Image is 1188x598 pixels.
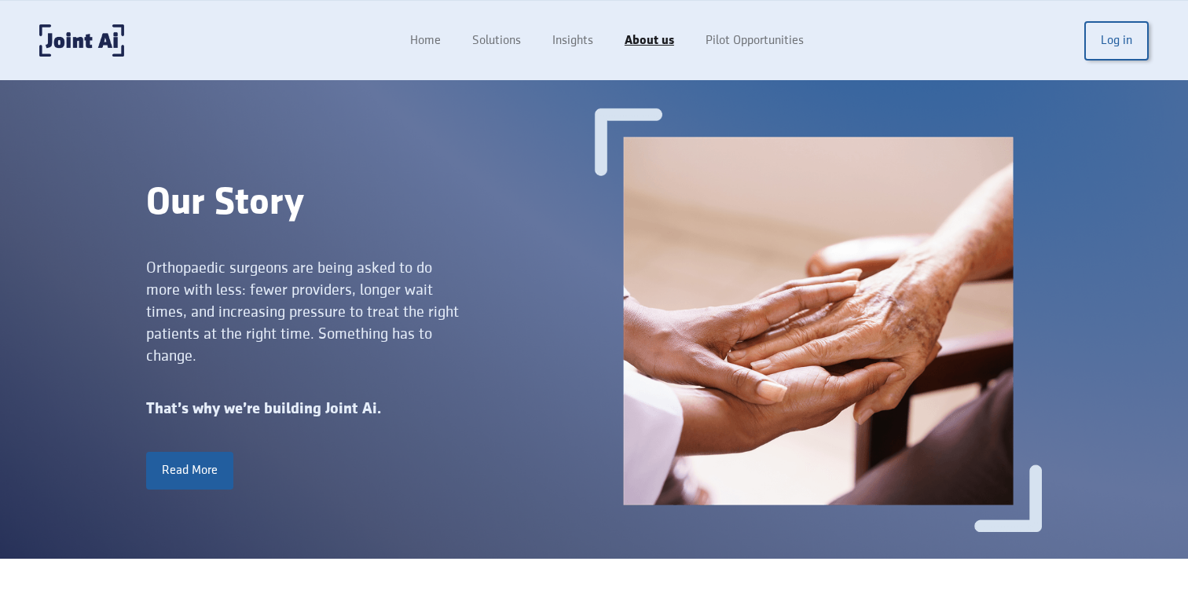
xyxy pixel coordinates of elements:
a: Home [394,26,456,56]
div: Our Story [146,182,594,226]
a: Solutions [456,26,537,56]
a: Log in [1084,21,1149,61]
div: That’s why we’re building Joint Ai. [146,398,594,420]
a: home [39,24,124,57]
a: Read More [146,452,233,490]
a: Pilot Opportunities [690,26,819,56]
a: Insights [537,26,609,56]
div: Orthopaedic surgeons are being asked to do more with less: fewer providers, longer wait times, an... [146,257,460,367]
a: About us [609,26,690,56]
